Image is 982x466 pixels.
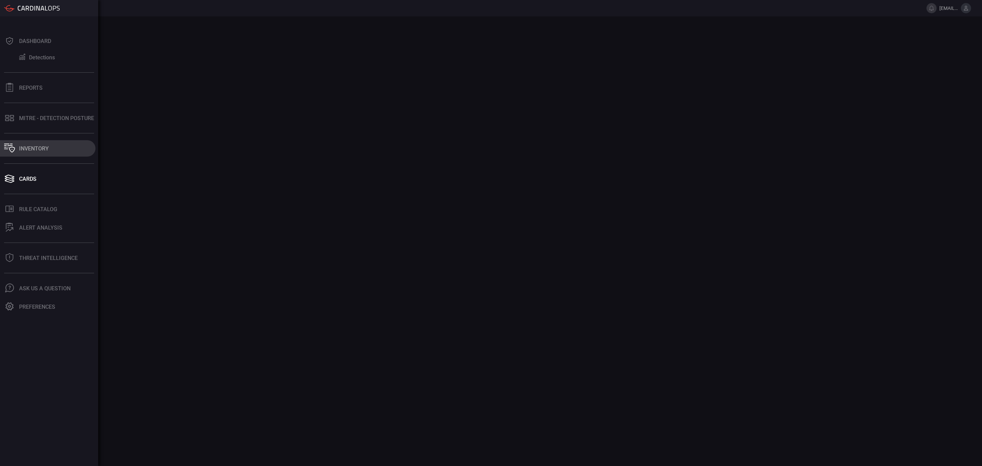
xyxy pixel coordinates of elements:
span: [EMAIL_ADDRESS][DOMAIN_NAME] [939,5,958,11]
div: Threat Intelligence [19,255,78,261]
div: Dashboard [19,38,51,44]
div: Preferences [19,304,55,310]
div: Reports [19,85,43,91]
div: Inventory [19,145,49,152]
div: Ask Us A Question [19,285,71,292]
div: Cards [19,176,36,182]
div: Detections [29,54,55,61]
div: Rule Catalog [19,206,57,213]
div: ALERT ANALYSIS [19,224,62,231]
div: MITRE - Detection Posture [19,115,94,121]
